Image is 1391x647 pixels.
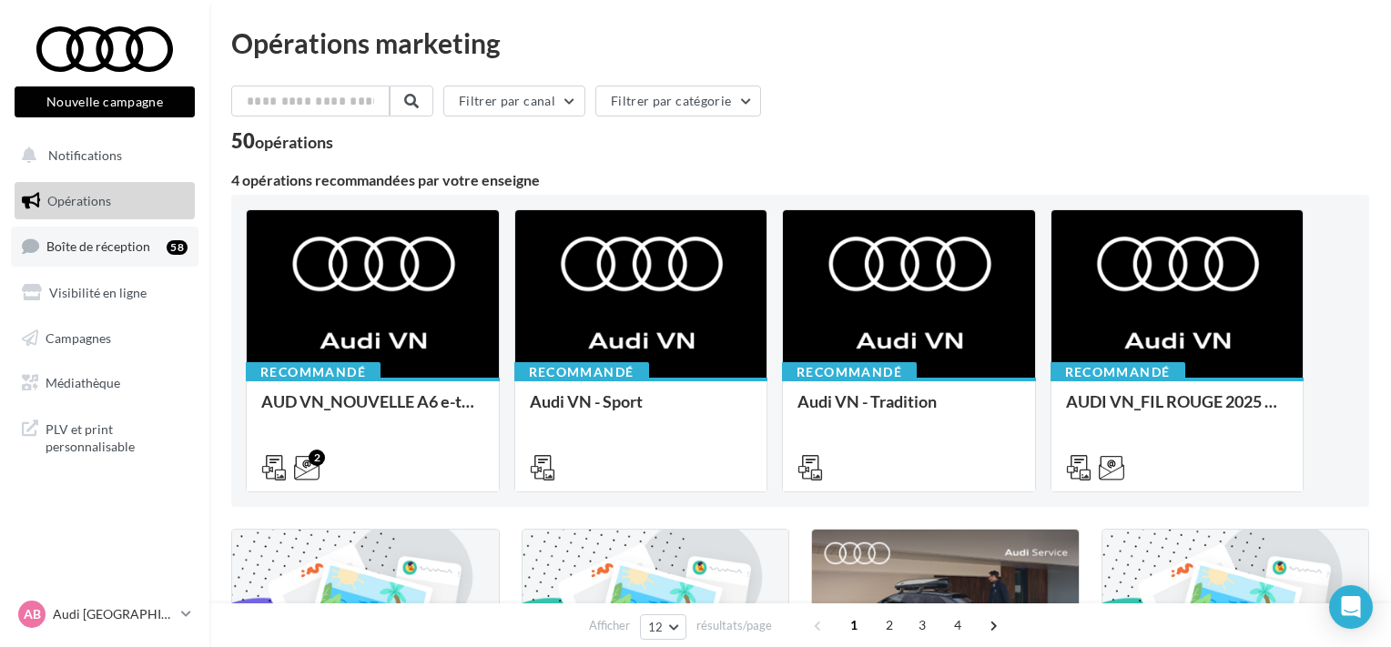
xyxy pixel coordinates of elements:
[1329,585,1373,629] div: Open Intercom Messenger
[696,617,772,634] span: résultats/page
[797,392,1020,429] div: Audi VN - Tradition
[24,605,41,623] span: AB
[167,240,188,255] div: 58
[49,285,147,300] span: Visibilité en ligne
[595,86,761,116] button: Filtrer par catégorie
[839,611,868,640] span: 1
[309,450,325,466] div: 2
[47,193,111,208] span: Opérations
[1066,392,1289,429] div: AUDI VN_FIL ROUGE 2025 - A1, Q2, Q3, Q5 et Q4 e-tron
[46,329,111,345] span: Campagnes
[908,611,937,640] span: 3
[11,274,198,312] a: Visibilité en ligne
[231,131,333,151] div: 50
[48,147,122,163] span: Notifications
[640,614,686,640] button: 12
[943,611,972,640] span: 4
[11,227,198,266] a: Boîte de réception58
[875,611,904,640] span: 2
[11,364,198,402] a: Médiathèque
[589,617,630,634] span: Afficher
[530,392,753,429] div: Audi VN - Sport
[231,173,1369,187] div: 4 opérations recommandées par votre enseigne
[231,29,1369,56] div: Opérations marketing
[782,362,917,382] div: Recommandé
[255,134,333,150] div: opérations
[11,319,198,358] a: Campagnes
[11,409,198,463] a: PLV et print personnalisable
[15,86,195,117] button: Nouvelle campagne
[443,86,585,116] button: Filtrer par canal
[246,362,381,382] div: Recommandé
[11,136,191,175] button: Notifications
[53,605,174,623] p: Audi [GEOGRAPHIC_DATA]
[648,620,664,634] span: 12
[46,375,120,390] span: Médiathèque
[15,597,195,632] a: AB Audi [GEOGRAPHIC_DATA]
[514,362,649,382] div: Recommandé
[261,392,484,429] div: AUD VN_NOUVELLE A6 e-tron
[46,417,188,456] span: PLV et print personnalisable
[11,182,198,220] a: Opérations
[46,238,150,254] span: Boîte de réception
[1051,362,1185,382] div: Recommandé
